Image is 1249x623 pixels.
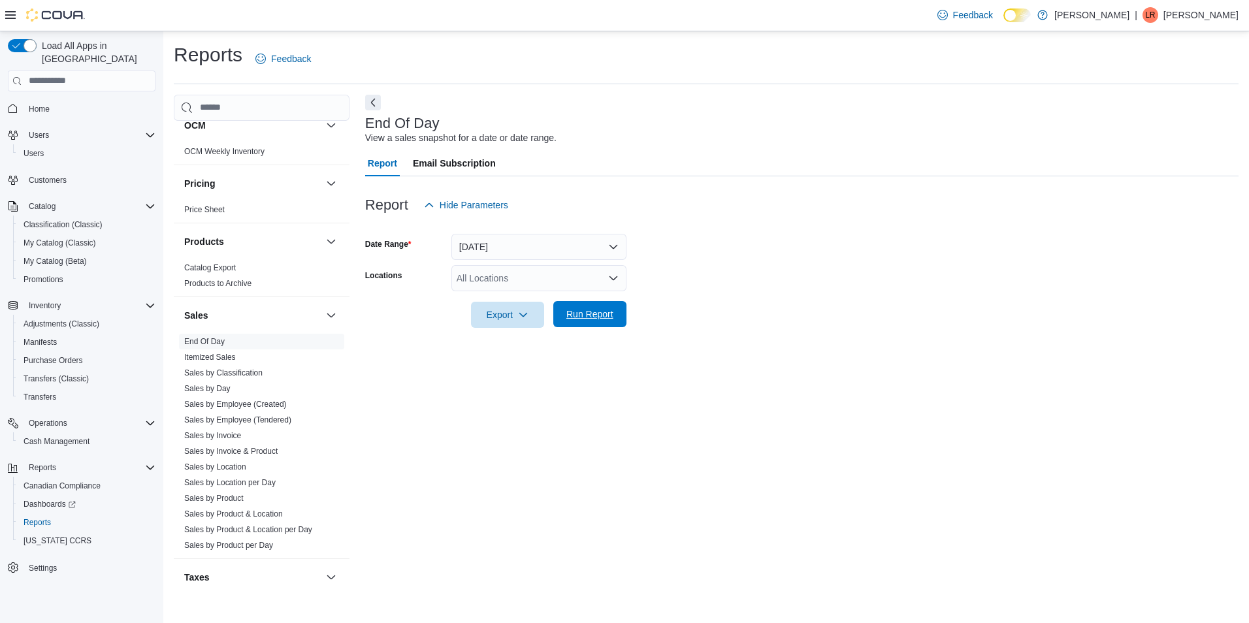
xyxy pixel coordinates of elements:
[184,368,263,378] span: Sales by Classification
[29,418,67,428] span: Operations
[18,478,106,494] a: Canadian Compliance
[608,273,619,283] button: Open list of options
[368,150,397,176] span: Report
[184,336,225,347] span: End Of Day
[184,384,231,393] a: Sales by Day
[13,234,161,252] button: My Catalog (Classic)
[13,477,161,495] button: Canadian Compliance
[365,95,381,110] button: Next
[184,177,321,190] button: Pricing
[184,235,224,248] h3: Products
[26,8,85,22] img: Cova
[18,272,155,287] span: Promotions
[184,177,215,190] h3: Pricing
[1003,22,1004,23] span: Dark Mode
[13,532,161,550] button: [US_STATE] CCRS
[29,175,67,185] span: Customers
[29,563,57,573] span: Settings
[13,432,161,451] button: Cash Management
[18,533,155,549] span: Washington CCRS
[24,172,72,188] a: Customers
[24,298,66,313] button: Inventory
[184,415,291,424] a: Sales by Employee (Tendered)
[3,414,161,432] button: Operations
[184,462,246,471] a: Sales by Location
[18,496,155,512] span: Dashboards
[13,270,161,289] button: Promotions
[184,235,321,248] button: Products
[24,219,103,230] span: Classification (Classic)
[18,434,155,449] span: Cash Management
[29,130,49,140] span: Users
[932,2,998,28] a: Feedback
[13,315,161,333] button: Adjustments (Classic)
[1135,7,1137,23] p: |
[13,252,161,270] button: My Catalog (Beta)
[184,147,265,156] a: OCM Weekly Inventory
[184,279,251,288] a: Products to Archive
[1054,7,1129,23] p: [PERSON_NAME]
[451,234,626,260] button: [DATE]
[24,499,76,509] span: Dashboards
[18,235,101,251] a: My Catalog (Classic)
[24,559,155,575] span: Settings
[24,517,51,528] span: Reports
[18,217,155,232] span: Classification (Classic)
[24,127,54,143] button: Users
[471,302,544,328] button: Export
[323,118,339,133] button: OCM
[323,569,339,585] button: Taxes
[24,319,99,329] span: Adjustments (Classic)
[13,388,161,406] button: Transfers
[24,436,89,447] span: Cash Management
[3,197,161,216] button: Catalog
[323,176,339,191] button: Pricing
[365,270,402,281] label: Locations
[184,368,263,377] a: Sales by Classification
[479,302,536,328] span: Export
[174,144,349,165] div: OCM
[184,525,312,534] a: Sales by Product & Location per Day
[29,104,50,114] span: Home
[29,300,61,311] span: Inventory
[24,337,57,347] span: Manifests
[184,493,244,503] span: Sales by Product
[18,146,49,161] a: Users
[365,116,440,131] h3: End Of Day
[24,460,61,475] button: Reports
[18,389,155,405] span: Transfers
[24,101,55,117] a: Home
[184,541,273,550] a: Sales by Product per Day
[174,334,349,558] div: Sales
[1143,7,1158,23] div: Lyle Reil
[24,148,44,159] span: Users
[184,263,236,272] a: Catalog Export
[37,39,155,65] span: Load All Apps in [GEOGRAPHIC_DATA]
[184,431,241,440] a: Sales by Invoice
[184,309,321,322] button: Sales
[18,515,56,530] a: Reports
[3,126,161,144] button: Users
[413,150,496,176] span: Email Subscription
[3,458,161,477] button: Reports
[13,144,161,163] button: Users
[18,389,61,405] a: Transfers
[24,238,96,248] span: My Catalog (Classic)
[184,205,225,214] a: Price Sheet
[1163,7,1239,23] p: [PERSON_NAME]
[184,383,231,394] span: Sales by Day
[18,334,155,350] span: Manifests
[419,192,513,218] button: Hide Parameters
[3,99,161,118] button: Home
[184,119,321,132] button: OCM
[24,256,87,266] span: My Catalog (Beta)
[24,481,101,491] span: Canadian Compliance
[18,316,155,332] span: Adjustments (Classic)
[1145,7,1155,23] span: LR
[24,560,62,576] a: Settings
[24,127,155,143] span: Users
[18,217,108,232] a: Classification (Classic)
[566,308,613,321] span: Run Report
[18,371,155,387] span: Transfers (Classic)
